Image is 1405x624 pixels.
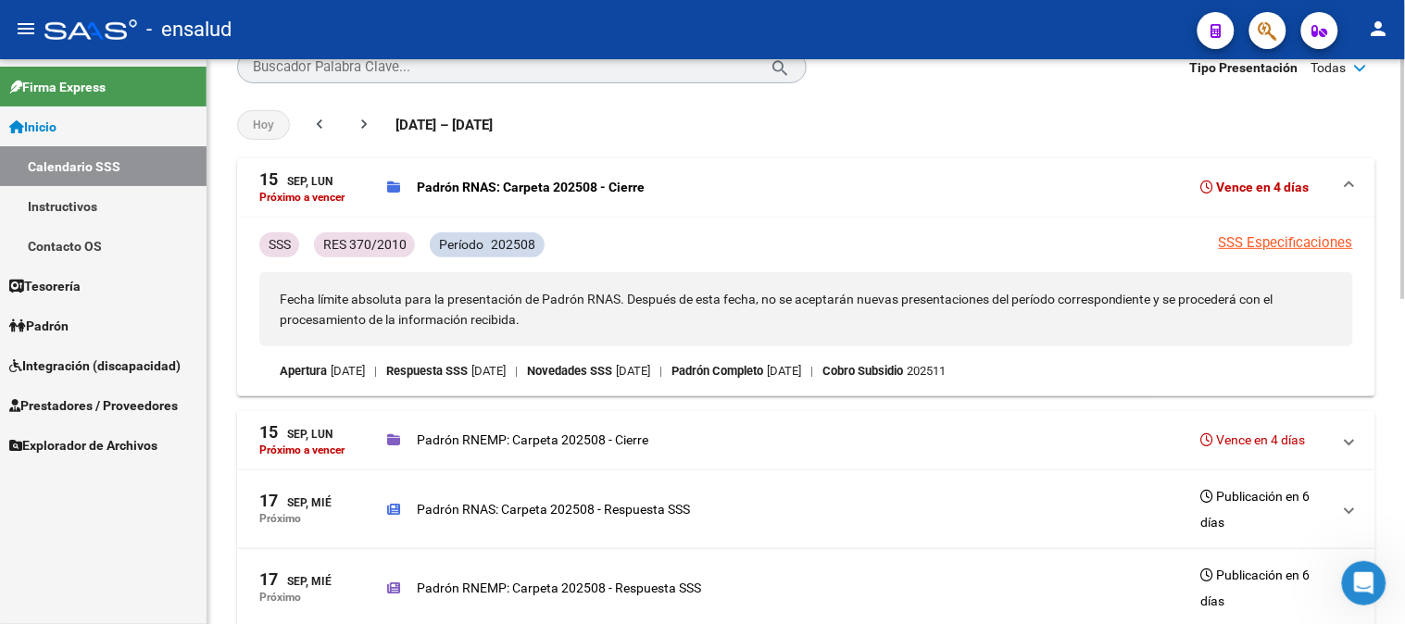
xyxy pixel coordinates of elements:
div: Sep, Lun [259,424,332,443]
span: Inicio [9,117,56,137]
h3: Vence en 4 días [1201,174,1310,200]
span: 17 [259,571,278,588]
span: | [515,361,518,381]
div: Sep, Mié [259,493,332,512]
mat-icon: menu [15,18,37,40]
p: RES 370/2010 [323,234,407,255]
p: Próximo [259,591,301,604]
span: | [810,361,813,381]
span: Tesorería [9,276,81,296]
iframe: Intercom live chat [1342,561,1386,605]
span: Explorador de Archivos [9,435,157,456]
p: Período [439,234,483,255]
span: 15 [259,171,278,188]
p: Próximo a vencer [259,191,345,204]
span: Tipo Presentación [1190,57,1298,78]
span: Integración (discapacidad) [9,356,181,376]
h3: Vence en 4 días [1201,427,1306,453]
mat-icon: chevron_right [355,115,373,133]
p: Padrón RNEMP: Carpeta 202508 - Cierre [417,430,648,450]
mat-icon: chevron_left [310,115,329,133]
p: Apertura [280,361,327,381]
mat-icon: search [770,56,791,78]
p: Padrón RNAS: Carpeta 202508 - Respuesta SSS [417,499,690,519]
p: [DATE] [331,361,365,381]
mat-expansion-panel-header: 17Sep, MiéPróximoPadrón RNAS: Carpeta 202508 - Respuesta SSSPublicación en 6 días [237,470,1375,549]
h3: Publicación en 6 días [1201,483,1331,535]
p: Padrón Completo [671,361,763,381]
h3: Publicación en 6 días [1201,562,1331,614]
a: SSS Especificaciones [1219,234,1353,251]
p: Próximo [259,512,301,525]
span: | [374,361,377,381]
span: Todas [1311,57,1347,78]
p: Respuesta SSS [386,361,468,381]
div: Sep, Lun [259,171,332,191]
p: Novedades SSS [527,361,612,381]
span: Firma Express [9,77,106,97]
p: Fecha límite absoluta para la presentación de Padrón RNAS. Después de esta fecha, no se aceptarán... [259,272,1353,346]
p: [DATE] [471,361,506,381]
span: Padrón [9,316,69,336]
p: Padrón RNAS: Carpeta 202508 - Cierre [417,177,645,197]
span: | [659,361,662,381]
p: Próximo a vencer [259,443,345,456]
button: Hoy [237,110,290,140]
span: 17 [259,493,278,509]
div: 15Sep, LunPróximo a vencerPadrón RNAS: Carpeta 202508 - CierreVence en 4 días [237,218,1375,396]
p: Padrón RNEMP: Carpeta 202508 - Respuesta SSS [417,578,701,598]
p: [DATE] [767,361,801,381]
span: [DATE] – [DATE] [395,115,493,135]
mat-expansion-panel-header: 15Sep, LunPróximo a vencerPadrón RNAS: Carpeta 202508 - CierreVence en 4 días [237,158,1375,218]
p: 202511 [907,361,946,381]
p: SSS [269,234,291,255]
p: Cobro Subsidio [822,361,903,381]
p: 202508 [491,234,535,255]
mat-icon: person [1368,18,1390,40]
span: Prestadores / Proveedores [9,395,178,416]
span: 15 [259,424,278,441]
p: [DATE] [616,361,650,381]
span: - ensalud [146,9,232,50]
mat-expansion-panel-header: 15Sep, LunPróximo a vencerPadrón RNEMP: Carpeta 202508 - CierreVence en 4 días [237,411,1375,470]
div: Sep, Mié [259,571,332,591]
